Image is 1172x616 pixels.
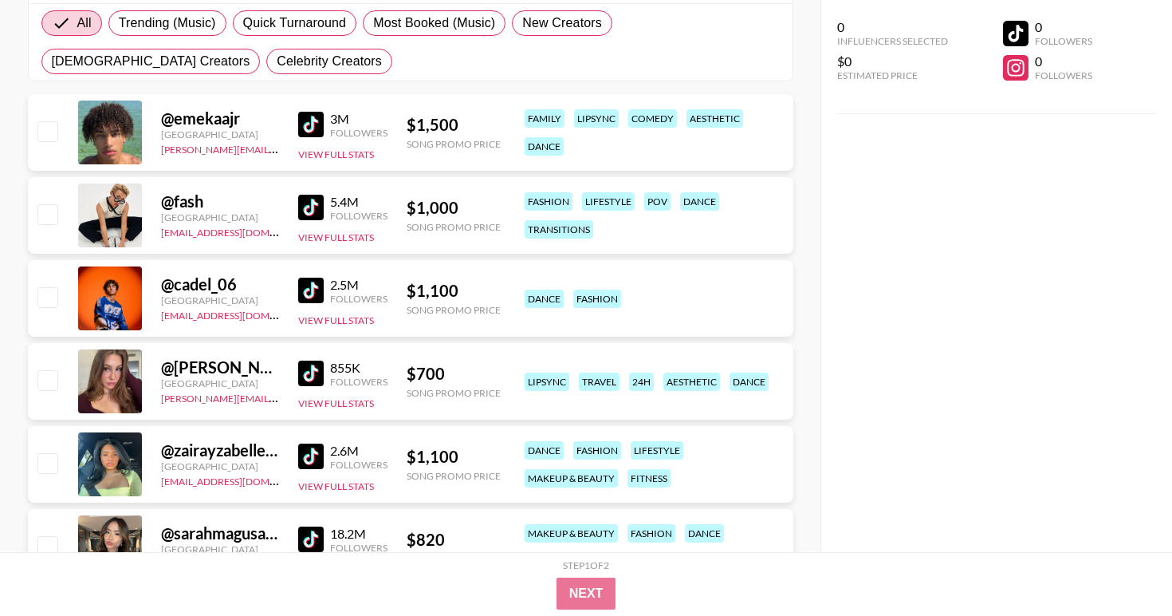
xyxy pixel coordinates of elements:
[644,192,671,211] div: pov
[298,527,324,552] img: TikTok
[298,195,324,220] img: TikTok
[525,192,572,211] div: fashion
[407,304,501,316] div: Song Promo Price
[525,137,564,156] div: dance
[629,373,654,391] div: 24h
[298,361,324,386] img: TikTok
[837,35,948,47] div: Influencers Selected
[77,14,92,33] span: All
[685,524,724,543] div: dance
[407,115,501,135] div: $ 1,500
[161,274,279,294] div: @ cadel_06
[330,443,387,459] div: 2.6M
[330,459,387,471] div: Followers
[298,314,374,326] button: View Full Stats
[407,447,501,467] div: $ 1,100
[407,221,501,233] div: Song Promo Price
[161,543,279,555] div: [GEOGRAPHIC_DATA]
[161,223,321,239] a: [EMAIL_ADDRESS][DOMAIN_NAME]
[330,293,387,305] div: Followers
[407,138,501,150] div: Song Promo Price
[686,109,743,128] div: aesthetic
[574,109,619,128] div: lipsync
[298,480,374,492] button: View Full Stats
[373,14,495,33] span: Most Booked (Music)
[525,441,564,460] div: dance
[330,111,387,127] div: 3M
[243,14,347,33] span: Quick Turnaround
[627,524,675,543] div: fashion
[407,470,501,482] div: Song Promo Price
[1035,19,1092,35] div: 0
[563,559,609,571] div: Step 1 of 2
[525,469,618,488] div: makeup & beauty
[680,192,719,211] div: dance
[627,469,671,488] div: fitness
[730,373,769,391] div: dance
[573,441,621,460] div: fashion
[837,53,948,69] div: $0
[525,290,564,308] div: dance
[631,441,683,460] div: lifestyle
[161,440,279,460] div: @ zairayzabelleee
[525,524,618,543] div: makeup & beauty
[1092,536,1153,597] iframe: Drift Widget Chat Controller
[298,397,374,409] button: View Full Stats
[1035,53,1092,69] div: 0
[161,109,279,128] div: @ emekaajr
[837,19,948,35] div: 0
[161,357,279,377] div: @ [PERSON_NAME]
[663,373,720,391] div: aesthetic
[330,277,387,293] div: 2.5M
[161,294,279,306] div: [GEOGRAPHIC_DATA]
[525,220,593,239] div: transitions
[277,52,382,71] span: Celebrity Creators
[407,281,501,301] div: $ 1,100
[837,69,948,81] div: Estimated Price
[582,192,635,211] div: lifestyle
[557,578,616,610] button: Next
[298,278,324,303] img: TikTok
[628,109,677,128] div: comedy
[161,460,279,472] div: [GEOGRAPHIC_DATA]
[161,472,321,488] a: [EMAIL_ADDRESS][DOMAIN_NAME]
[298,148,374,160] button: View Full Stats
[161,128,279,140] div: [GEOGRAPHIC_DATA]
[573,290,621,308] div: fashion
[1035,69,1092,81] div: Followers
[119,14,216,33] span: Trending (Music)
[161,211,279,223] div: [GEOGRAPHIC_DATA]
[330,210,387,222] div: Followers
[330,526,387,542] div: 18.2M
[407,530,501,550] div: $ 820
[298,112,324,137] img: TikTok
[330,194,387,210] div: 5.4M
[161,389,397,405] a: [PERSON_NAME][EMAIL_ADDRESS][DOMAIN_NAME]
[330,360,387,376] div: 855K
[525,373,569,391] div: lipsync
[330,542,387,554] div: Followers
[298,231,374,243] button: View Full Stats
[161,306,321,322] a: [EMAIL_ADDRESS][DOMAIN_NAME]
[407,198,501,218] div: $ 1,000
[579,373,619,391] div: travel
[161,140,397,156] a: [PERSON_NAME][EMAIL_ADDRESS][DOMAIN_NAME]
[161,523,279,543] div: @ sarahmagusara
[522,14,602,33] span: New Creators
[407,364,501,384] div: $ 700
[330,376,387,388] div: Followers
[298,444,324,469] img: TikTok
[161,377,279,389] div: [GEOGRAPHIC_DATA]
[1035,35,1092,47] div: Followers
[330,127,387,139] div: Followers
[52,52,250,71] span: [DEMOGRAPHIC_DATA] Creators
[407,387,501,399] div: Song Promo Price
[161,192,279,211] div: @ fash
[525,109,564,128] div: family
